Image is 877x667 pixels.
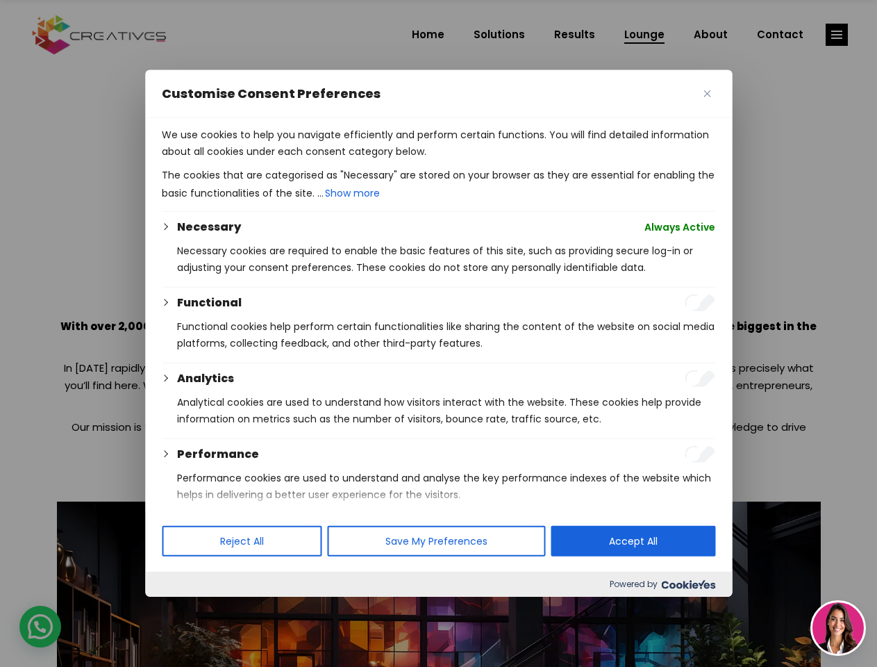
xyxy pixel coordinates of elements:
input: Enable Analytics [685,370,715,387]
input: Enable Functional [685,295,715,311]
img: Close [703,90,710,97]
p: Performance cookies are used to understand and analyse the key performance indexes of the website... [177,470,715,503]
button: Close [699,85,715,102]
div: Powered by [145,572,732,597]
button: Show more [324,183,381,203]
button: Functional [177,295,242,311]
span: Customise Consent Preferences [162,85,381,102]
input: Enable Performance [685,446,715,463]
button: Analytics [177,370,234,387]
div: Customise Consent Preferences [145,70,732,597]
button: Reject All [162,526,321,557]
p: Functional cookies help perform certain functionalities like sharing the content of the website o... [177,318,715,352]
img: agent [812,602,864,654]
button: Accept All [551,526,715,557]
button: Necessary [177,219,241,236]
p: The cookies that are categorised as "Necessary" are stored on your browser as they are essential ... [162,167,715,203]
span: Always Active [644,219,715,236]
p: Necessary cookies are required to enable the basic features of this site, such as providing secur... [177,242,715,276]
p: We use cookies to help you navigate efficiently and perform certain functions. You will find deta... [162,126,715,160]
button: Performance [177,446,259,463]
p: Analytical cookies are used to understand how visitors interact with the website. These cookies h... [177,394,715,427]
img: Cookieyes logo [661,580,715,589]
button: Save My Preferences [327,526,545,557]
